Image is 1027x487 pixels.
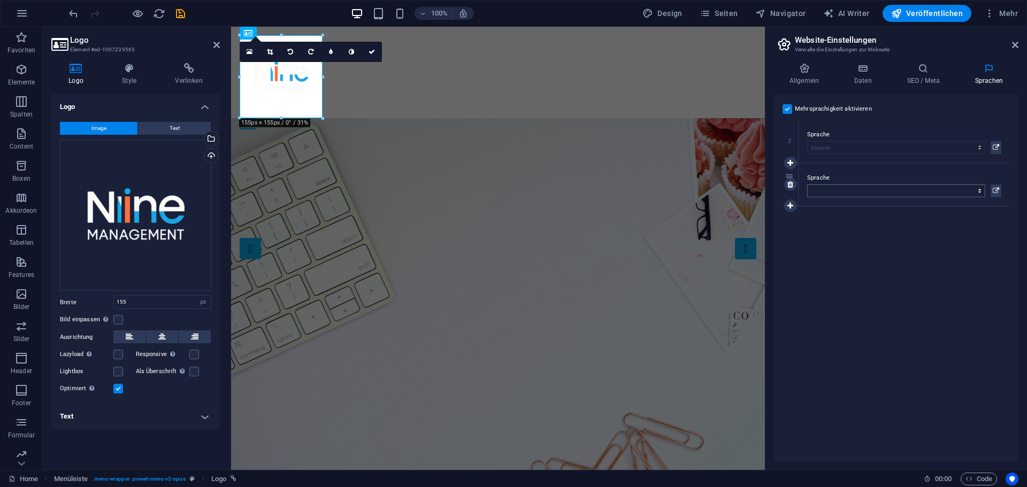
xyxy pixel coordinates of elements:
button: undo [67,7,80,20]
span: Klick zum Auswählen. Doppelklick zum Bearbeiten [54,473,88,485]
button: Text [138,122,211,135]
p: Boxen [12,174,30,183]
h4: SEO / Meta [892,63,960,86]
label: Als Überschrift [136,365,189,378]
p: Footer [12,399,31,407]
label: Sprache [807,128,1001,141]
label: Lazyload [60,348,113,361]
p: Features [9,270,34,279]
h4: Verlinken [158,63,220,86]
a: Ausschneide-Modus [260,42,280,62]
h4: Sprachen [960,63,1018,86]
span: Design [642,8,683,19]
button: Code [961,473,997,485]
label: Optimiert [60,382,113,395]
span: AI Writer [823,8,870,19]
label: Lightbox [60,365,113,378]
button: reload [152,7,165,20]
a: Graustufen [341,42,362,62]
button: Klicke hier, um den Vorschau-Modus zu verlassen [131,7,144,20]
p: Spalten [10,110,33,119]
button: AI Writer [819,5,874,22]
h4: Allgemein [774,63,839,86]
i: Element ist verlinkt [231,476,236,482]
p: Elemente [8,78,35,87]
label: Ausrichtung [60,331,113,344]
span: 00 00 [935,473,952,485]
button: Usercentrics [1006,473,1018,485]
p: Header [11,367,32,375]
h4: Logo [51,63,105,86]
p: Bilder [13,303,30,311]
a: 90° links drehen [280,42,301,62]
label: Mehrsprachigkeit aktivieren [795,103,872,115]
h2: Logo [70,35,220,45]
label: Breite [60,299,113,305]
span: Veröffentlichen [891,8,963,19]
a: 90° rechts drehen [301,42,321,62]
i: Bei Größenänderung Zoomstufe automatisch an das gewählte Gerät anpassen. [458,9,468,18]
h6: Session-Zeit [924,473,952,485]
button: Navigator [751,5,810,22]
i: Rückgängig: Mehrsprachigkeit aktivieren (Strg+Z) [67,7,80,20]
p: Slider [13,335,30,343]
label: Sprache [807,172,1001,184]
label: Responsive [136,348,189,361]
span: Seiten [700,8,738,19]
h6: 100% [431,7,448,20]
div: Screenshot_2025-09-28_110026-removebg-previewnew-KfJFxqzX8eGoVDFLSgWk-Q.png [60,140,211,291]
h4: Logo [51,94,220,113]
span: Image [91,122,106,135]
h4: Text [51,404,220,429]
button: Mehr [980,5,1022,22]
a: Weichzeichnen [321,42,341,62]
button: Seiten [695,5,742,22]
h2: Website-Einstellungen [795,35,1018,45]
p: Content [10,142,33,151]
label: Bild einpassen [60,313,113,326]
i: Save (Ctrl+S) [174,7,187,20]
p: Akkordeon [5,206,37,215]
button: Veröffentlichen [883,5,971,22]
h3: Verwalte die Einstellungen zur Webseite [795,45,997,55]
span: Code [965,473,992,485]
p: Formular [8,431,35,439]
p: Favoriten [7,46,35,55]
span: Mehr [984,8,1018,19]
button: save [174,7,187,20]
a: Bestätigen ( Strg ⏎ ) [362,42,382,62]
h4: Style [105,63,158,86]
h3: Element #ed-1007239565 [70,45,198,55]
span: Text [170,122,180,135]
span: Klick zum Auswählen. Doppelklick zum Bearbeiten [211,473,226,485]
i: Dieses Element ist ein anpassbares Preset [190,476,195,482]
span: . menu-wrapper .preset-menu-v2-opus [93,473,186,485]
button: 100% [415,7,453,20]
button: Design [638,5,687,22]
i: Seite neu laden [153,7,165,20]
span: Navigator [755,8,806,19]
nav: breadcrumb [54,473,237,485]
h4: Daten [839,63,892,86]
a: Klick, um Auswahl aufzuheben. Doppelklick öffnet Seitenverwaltung [9,473,38,485]
button: Image [60,122,137,135]
span: : [942,475,944,483]
a: Wähle aus deinen Dateien, Stockfotos oder lade Dateien hoch [240,42,260,62]
p: Tabellen [9,238,34,247]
